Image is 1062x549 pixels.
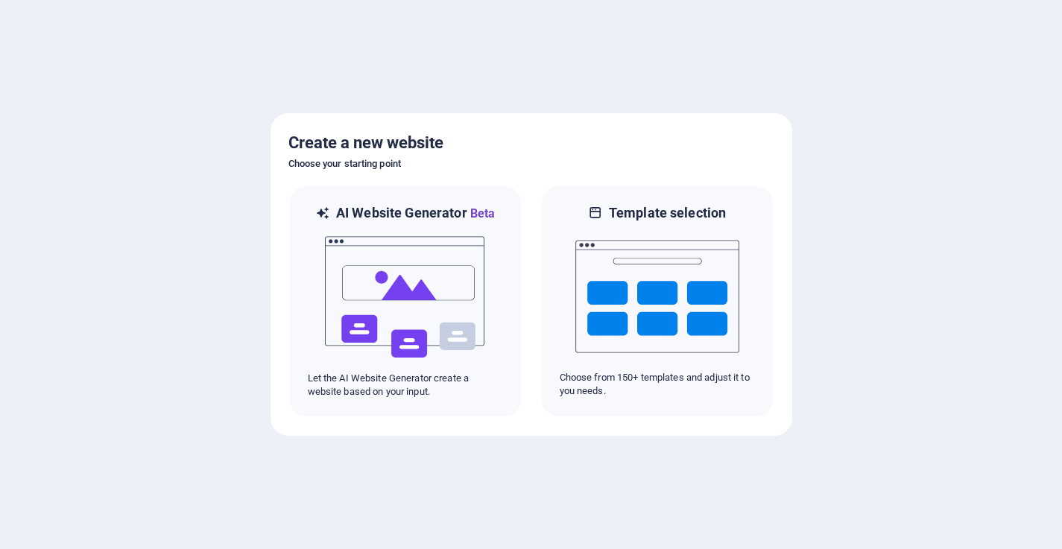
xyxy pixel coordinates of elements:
[609,204,726,222] h6: Template selection
[540,185,774,418] div: Template selectionChoose from 150+ templates and adjust it to you needs.
[288,131,774,155] h5: Create a new website
[288,185,522,418] div: AI Website GeneratorBetaaiLet the AI Website Generator create a website based on your input.
[336,204,495,223] h6: AI Website Generator
[467,206,496,220] span: Beta
[560,371,755,398] p: Choose from 150+ templates and adjust it to you needs.
[288,155,774,173] h6: Choose your starting point
[323,223,487,372] img: ai
[308,372,503,399] p: Let the AI Website Generator create a website based on your input.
